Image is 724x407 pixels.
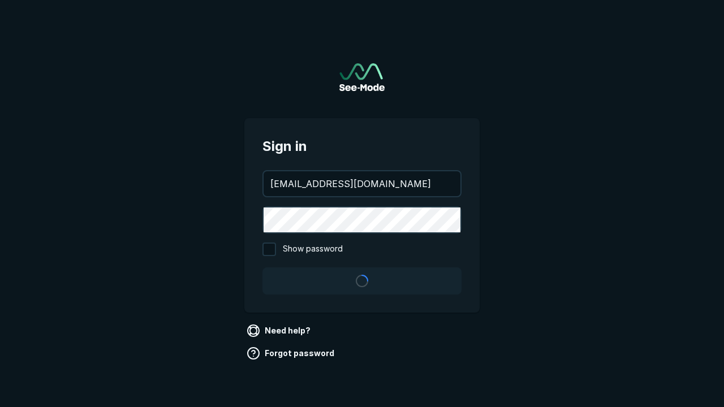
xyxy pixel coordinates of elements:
a: Forgot password [244,344,339,362]
input: your@email.com [264,171,460,196]
img: See-Mode Logo [339,63,385,91]
a: Need help? [244,322,315,340]
a: Go to sign in [339,63,385,91]
span: Show password [283,243,343,256]
span: Sign in [262,136,462,157]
